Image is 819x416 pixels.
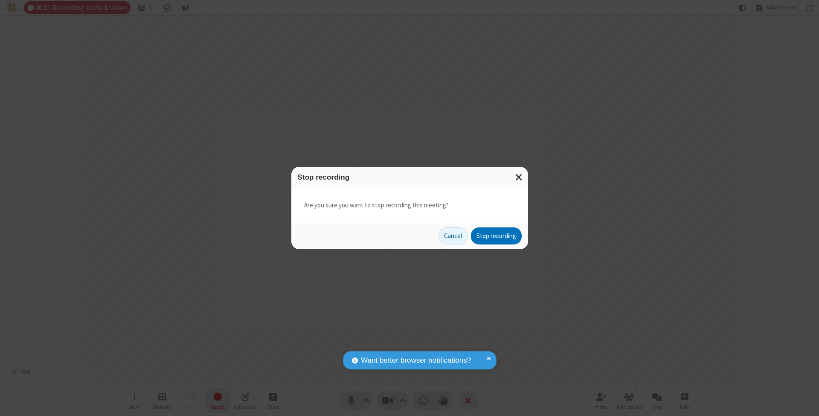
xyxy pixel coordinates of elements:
div: Are you sure you want to stop recording this meeting? [291,188,528,223]
button: Stop recording [471,227,522,244]
button: Close modal [510,167,528,188]
button: Cancel [439,227,468,244]
span: Want better browser notifications? [361,355,471,366]
h3: Stop recording [298,173,522,181]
